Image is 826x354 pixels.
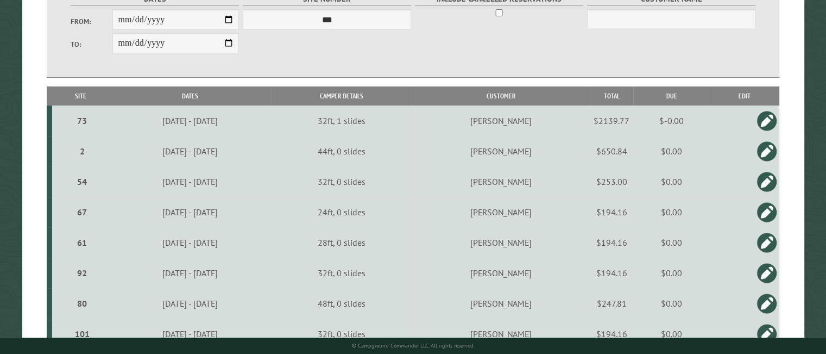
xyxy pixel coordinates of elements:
td: [PERSON_NAME] [412,319,590,349]
td: [PERSON_NAME] [412,258,590,288]
td: $247.81 [590,288,633,319]
div: 67 [56,207,108,218]
td: $0.00 [633,166,710,197]
label: To: [71,39,113,49]
td: 32ft, 1 slides [271,105,412,136]
div: [DATE] - [DATE] [111,176,269,187]
td: 48ft, 0 slides [271,288,412,319]
td: 44ft, 0 slides [271,136,412,166]
td: 24ft, 0 slides [271,197,412,227]
th: Total [590,86,633,105]
div: [DATE] - [DATE] [111,146,269,157]
td: $253.00 [590,166,633,197]
div: [DATE] - [DATE] [111,115,269,126]
th: Customer [412,86,590,105]
td: $650.84 [590,136,633,166]
td: $194.16 [590,227,633,258]
div: 61 [56,237,108,248]
td: [PERSON_NAME] [412,136,590,166]
div: [DATE] - [DATE] [111,268,269,278]
th: Edit [710,86,779,105]
th: Due [633,86,710,105]
div: [DATE] - [DATE] [111,207,269,218]
th: Camper Details [271,86,412,105]
td: $2139.77 [590,105,633,136]
th: Site [52,86,109,105]
td: $-0.00 [633,105,710,136]
small: © Campground Commander LLC. All rights reserved. [352,342,475,349]
div: 54 [56,176,108,187]
td: $0.00 [633,319,710,349]
label: From: [71,16,113,27]
th: Dates [109,86,271,105]
div: 73 [56,115,108,126]
td: [PERSON_NAME] [412,105,590,136]
div: 2 [56,146,108,157]
div: 92 [56,268,108,278]
td: $194.16 [590,197,633,227]
div: [DATE] - [DATE] [111,328,269,339]
td: $194.16 [590,319,633,349]
td: 32ft, 0 slides [271,319,412,349]
td: $0.00 [633,197,710,227]
td: $0.00 [633,288,710,319]
td: [PERSON_NAME] [412,166,590,197]
td: 28ft, 0 slides [271,227,412,258]
td: $194.16 [590,258,633,288]
td: [PERSON_NAME] [412,197,590,227]
td: [PERSON_NAME] [412,288,590,319]
td: 32ft, 0 slides [271,166,412,197]
div: 101 [56,328,108,339]
td: $0.00 [633,136,710,166]
div: 80 [56,298,108,309]
td: $0.00 [633,258,710,288]
div: [DATE] - [DATE] [111,237,269,248]
td: $0.00 [633,227,710,258]
div: [DATE] - [DATE] [111,298,269,309]
td: 32ft, 0 slides [271,258,412,288]
td: [PERSON_NAME] [412,227,590,258]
